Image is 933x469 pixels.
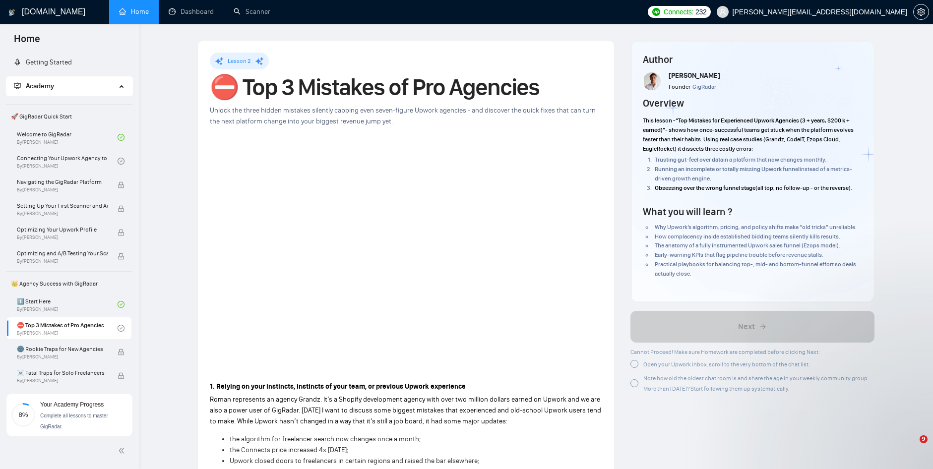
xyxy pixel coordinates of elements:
[655,251,823,258] span: Early-warning KPIs that flag pipeline trouble before revenue stalls.
[17,225,108,234] span: Optimizing Your Upwork Profile
[655,166,800,173] strong: Running an incomplete or totally missing Upwork funnel
[655,261,856,277] span: Practical playbooks for balancing top-, mid- and bottom-funnel effort so deals actually close.
[17,126,118,148] a: Welcome to GigRadarBy[PERSON_NAME]
[17,317,118,339] a: ⛔ Top 3 Mistakes of Pro AgenciesBy[PERSON_NAME]
[643,126,854,152] span: - shows how once-successful teams get stuck when the platform evolves faster than their habits. U...
[643,117,676,124] span: This lesson -
[655,224,857,231] span: Why Upwork’s algorithm, pricing, and policy shifts make “old tricks” unreliable.
[738,321,755,333] span: Next
[17,177,108,187] span: Navigating the GigRadar Platform
[899,435,923,459] iframe: Intercom live chat
[17,354,108,360] span: By [PERSON_NAME]
[692,83,716,90] span: GigRadar
[40,401,104,408] span: Your Academy Progress
[118,349,124,355] span: lock
[17,378,108,384] span: By [PERSON_NAME]
[669,83,690,90] span: Founder
[210,395,601,425] span: Roman represents an agency Grandz. It’s a Shopify development agency with over two million dollar...
[17,368,108,378] span: ☠️ Fatal Traps for Solo Freelancers
[14,82,21,89] span: fund-projection-screen
[719,8,726,15] span: user
[6,53,132,72] li: Getting Started
[8,4,15,20] img: logo
[655,242,840,249] span: The anatomy of a fully instrumented Upwork sales funnel (Ezops model).
[17,258,108,264] span: By [PERSON_NAME]
[118,229,124,236] span: lock
[630,349,820,355] span: Cannot Proceed! Make sure Homework are completed before clicking Next:
[7,107,131,126] span: 🚀 GigRadar Quick Start
[228,58,251,64] span: Lesson 2
[643,375,869,392] span: Note how old the oldest chat room is and share the age in your weekly community group. More than ...
[655,233,840,240] span: How complacency inside established bidding teams silently kills results.
[695,6,706,17] span: 232
[210,382,466,391] strong: 1. Relying on your instincts, instincts of your team, or previous Upwork experience
[118,253,124,260] span: lock
[6,32,48,53] span: Home
[230,435,421,443] span: the algorithm for freelancer search now changes once a month;
[169,7,214,16] a: dashboardDashboard
[913,8,929,16] a: setting
[644,72,662,90] img: Screenshot+at+Jun+18+10-48-53%E2%80%AFPM.png
[210,106,596,125] span: Unlock the three hidden mistakes silently capping even seven-figure Upwork agencies - and discove...
[17,344,108,354] span: 🌚 Rookie Traps for New Agencies
[118,301,124,308] span: check-circle
[119,7,149,16] a: homeHome
[17,201,108,211] span: Setting Up Your First Scanner and Auto-Bidder
[118,372,124,379] span: lock
[14,82,54,90] span: Academy
[655,184,755,191] strong: Obsessing over the wrong funnel stage
[17,248,108,258] span: Optimizing and A/B Testing Your Scanner for Better Results
[17,293,118,315] a: 1️⃣ Start HereBy[PERSON_NAME]
[11,411,35,418] span: 8%
[230,457,479,465] span: Upwork closed doors to freelancers in certain regions and raised the bar elsewhere;
[14,58,72,66] a: rocketGetting Started
[630,311,874,343] button: Next
[723,156,826,163] span: in a platform that now changes monthly.
[643,96,684,110] h4: Overview
[655,156,723,163] strong: Trusting gut-feel over data
[118,181,124,188] span: lock
[643,117,850,133] strong: “Top Mistakes for Experienced Upwork Agencies (3 + years, $200 k + earned)”
[17,187,108,193] span: By [PERSON_NAME]
[26,82,54,90] span: Academy
[652,8,660,16] img: upwork-logo.png
[210,76,602,98] h1: ⛔ Top 3 Mistakes of Pro Agencies
[118,325,124,332] span: check-circle
[643,361,810,368] span: Open your Upwork inbox, scroll to the very bottom of the chat list.
[7,274,131,293] span: 👑 Agency Success with GigRadar
[118,205,124,212] span: lock
[17,150,118,172] a: Connecting Your Upwork Agency to GigRadarBy[PERSON_NAME]
[118,446,128,456] span: double-left
[118,134,124,141] span: check-circle
[914,8,929,16] span: setting
[669,71,720,80] span: [PERSON_NAME]
[643,53,862,66] h4: Author
[40,413,108,429] span: Complete all lessons to master GigRadar.
[118,158,124,165] span: check-circle
[913,4,929,20] button: setting
[17,234,108,240] span: By [PERSON_NAME]
[230,446,348,454] span: the Connects price increased 4× [DATE];
[17,211,108,217] span: By [PERSON_NAME]
[643,205,732,219] h4: What you will learn ?
[234,7,270,16] a: searchScanner
[664,6,693,17] span: Connects:
[920,435,928,443] span: 9
[755,184,852,191] span: (all top, no follow-up - or the reverse).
